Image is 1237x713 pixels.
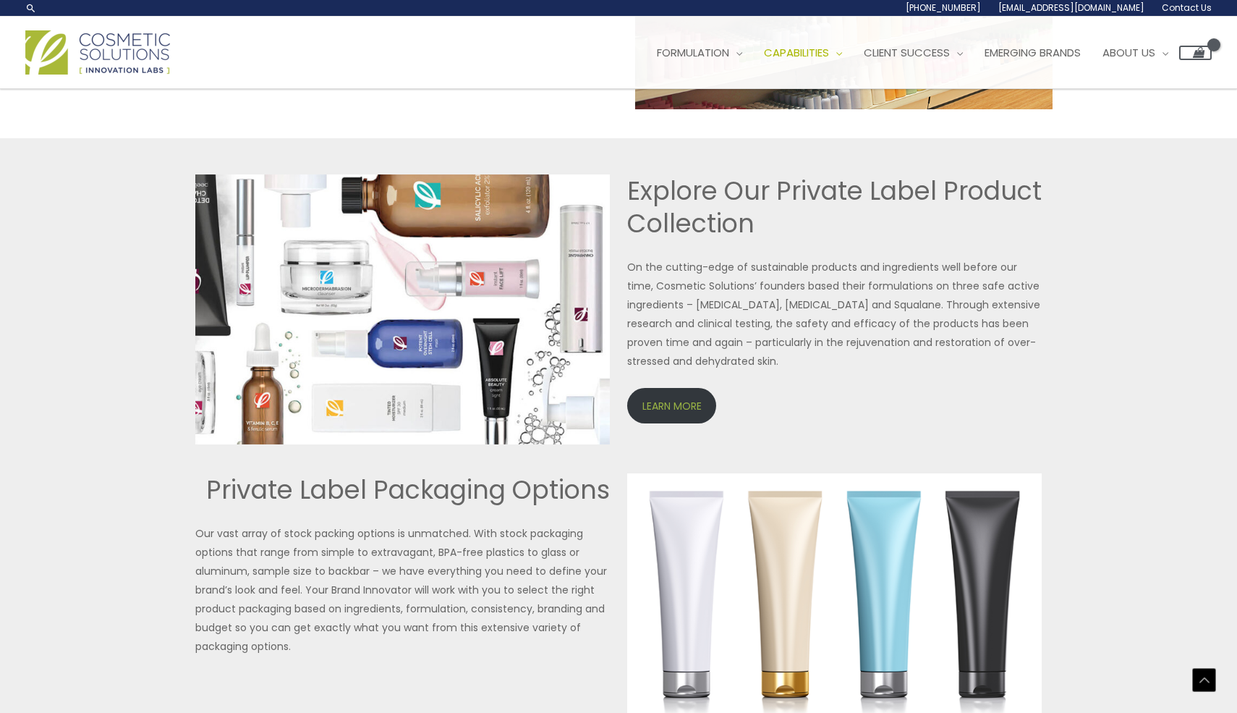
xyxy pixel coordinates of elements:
a: Emerging Brands [974,31,1092,75]
a: About Us [1092,31,1179,75]
nav: Site Navigation [635,31,1212,75]
h2: Explore Our Private Label Product Collection [627,174,1042,240]
p: On the cutting-edge of sustainable products and ingredients well before our time, Cosmetic Soluti... [627,258,1042,371]
span: About Us [1102,45,1155,60]
img: Cosmetic Solutions Logo [25,30,170,75]
h2: Private Label Packaging Options [195,473,610,507]
span: [PHONE_NUMBER] [906,1,981,14]
a: Client Success [853,31,974,75]
a: Search icon link [25,2,37,14]
a: Capabilities [753,31,853,75]
p: Our vast array of stock packing options is unmatched. With stock packaging options that range fro... [195,524,610,656]
a: Formulation [646,31,753,75]
span: Capabilities [764,45,829,60]
img: Private Label Product Collection Image featuring an assortment of products [195,174,610,444]
span: [EMAIL_ADDRESS][DOMAIN_NAME] [998,1,1144,14]
span: Emerging Brands [985,45,1081,60]
span: Formulation [657,45,729,60]
a: LEARN MORE [627,388,716,423]
a: View Shopping Cart, empty [1179,46,1212,60]
span: Contact Us [1162,1,1212,14]
span: Client Success [864,45,950,60]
